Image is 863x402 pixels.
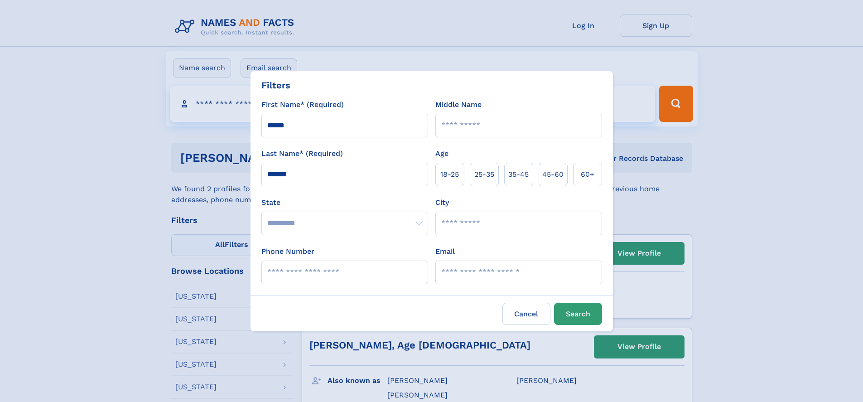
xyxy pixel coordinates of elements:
label: First Name* (Required) [261,99,344,110]
label: Email [435,246,455,257]
span: 60+ [581,169,594,180]
span: 35‑45 [508,169,529,180]
label: Last Name* (Required) [261,148,343,159]
label: Cancel [502,303,550,325]
label: City [435,197,449,208]
label: Phone Number [261,246,314,257]
div: Filters [261,78,290,92]
span: 45‑60 [542,169,564,180]
span: 18‑25 [440,169,459,180]
label: Middle Name [435,99,482,110]
label: State [261,197,428,208]
span: 25‑35 [474,169,494,180]
button: Search [554,303,602,325]
label: Age [435,148,448,159]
